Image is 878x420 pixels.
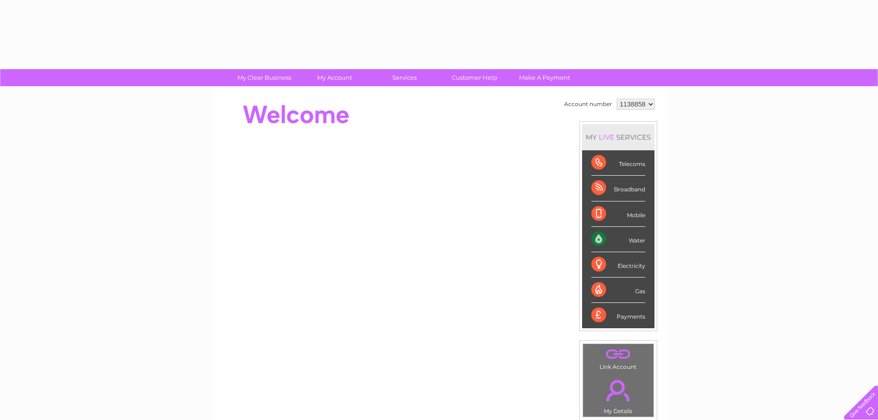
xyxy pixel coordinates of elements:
[585,374,651,407] a: .
[296,69,372,86] a: My Account
[507,69,583,86] a: Make A Payment
[597,133,616,142] div: LIVE
[591,150,645,176] div: Telecoms
[366,69,442,86] a: Services
[582,124,654,150] div: MY SERVICES
[591,278,645,303] div: Gas
[436,69,513,86] a: Customer Help
[591,252,645,278] div: Electricity
[562,96,614,112] td: Account number
[583,372,654,417] td: My Details
[591,176,645,201] div: Broadband
[591,201,645,227] div: Mobile
[226,69,302,86] a: My Clear Business
[591,303,645,328] div: Payments
[585,346,651,362] a: .
[583,343,654,373] td: Link Account
[591,227,645,252] div: Water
